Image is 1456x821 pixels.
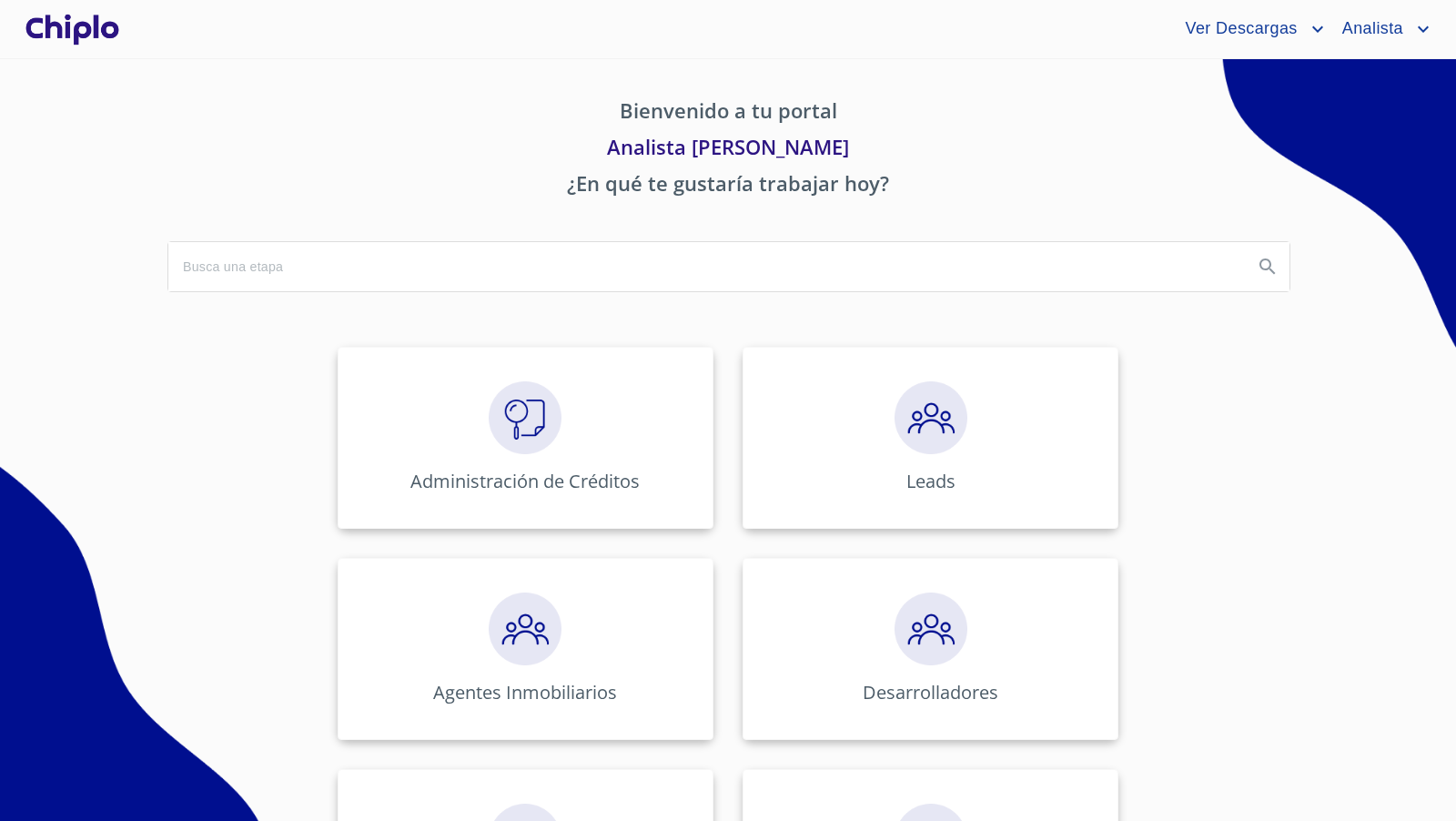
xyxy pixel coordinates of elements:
[168,242,1239,291] input: search
[489,381,561,454] img: megaClickVerifiacion.png
[1329,15,1412,44] span: Analista
[410,469,640,493] p: Administración de Créditos
[906,469,955,493] p: Leads
[433,680,617,704] p: Agentes Inmobiliarios
[895,381,967,454] img: megaClickPrecalificacion.png
[1329,15,1434,44] button: account of current user
[489,593,561,665] img: megaClickPrecalificacion.png
[167,168,1289,205] p: ¿En qué te gustaría trabajar hoy?
[1171,15,1328,44] button: account of current user
[167,132,1289,168] p: Analista [PERSON_NAME]
[863,680,998,704] p: Desarrolladores
[895,593,967,665] img: megaClickPrecalificacion.png
[1171,15,1306,44] span: Ver Descargas
[167,96,1289,132] p: Bienvenido a tu portal
[1246,245,1289,289] button: Search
